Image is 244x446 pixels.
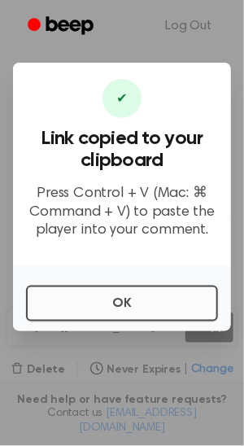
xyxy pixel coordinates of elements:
div: ✔ [102,79,142,118]
a: Beep [16,11,108,42]
button: OK [26,286,218,321]
p: Press Control + V (Mac: ⌘ Command + V) to paste the player into your comment. [26,185,218,240]
h3: Link copied to your clipboard [26,128,218,172]
a: Log Out [149,7,228,46]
